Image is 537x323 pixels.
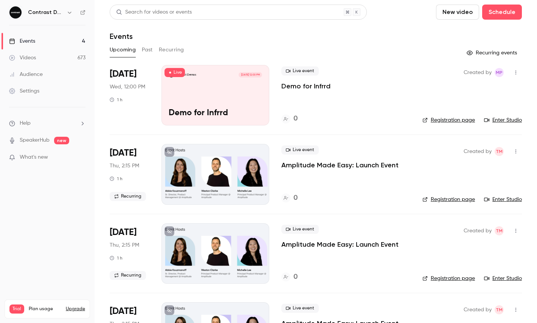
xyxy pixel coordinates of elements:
[169,108,262,118] p: Demo for Infrrd
[281,304,319,313] span: Live event
[176,73,196,77] p: Contrast Demos
[495,147,504,156] span: Tim Minton
[484,275,522,282] a: Enter Studio
[281,161,399,170] a: Amplitude Made Easy: Launch Event
[281,225,319,234] span: Live event
[463,47,522,59] button: Recurring events
[239,72,262,77] span: [DATE] 12:00 PM
[110,162,139,170] span: Thu, 2:15 PM
[464,147,492,156] span: Created by
[495,68,504,77] span: Maxim Poulsen
[110,144,149,204] div: Aug 21 Thu, 1:15 PM (Europe/London)
[293,193,298,203] h4: 0
[281,272,298,282] a: 0
[110,271,146,280] span: Recurring
[110,44,136,56] button: Upcoming
[293,272,298,282] h4: 0
[110,32,133,41] h1: Events
[28,9,64,16] h6: Contrast Demos
[496,68,503,77] span: MP
[293,114,298,124] h4: 0
[20,136,50,144] a: SpeakerHub
[110,192,146,201] span: Recurring
[464,68,492,77] span: Created by
[9,37,35,45] div: Events
[110,226,137,238] span: [DATE]
[464,226,492,235] span: Created by
[165,68,185,77] span: Live
[116,8,192,16] div: Search for videos or events
[9,54,36,62] div: Videos
[482,5,522,20] button: Schedule
[110,147,137,159] span: [DATE]
[20,153,48,161] span: What's new
[281,66,319,76] span: Live event
[110,176,123,182] div: 1 h
[110,223,149,284] div: Aug 28 Thu, 1:15 PM (Europe/London)
[9,71,43,78] div: Audience
[110,97,123,103] div: 1 h
[281,240,399,249] a: Amplitude Made Easy: Launch Event
[110,255,123,261] div: 1 h
[484,116,522,124] a: Enter Studio
[110,241,139,249] span: Thu, 2:15 PM
[66,306,85,312] button: Upgrade
[436,5,479,20] button: New video
[496,305,503,314] span: TM
[9,304,24,314] span: Trial
[20,119,31,127] span: Help
[281,193,298,203] a: 0
[281,82,331,91] a: Demo for Infrrd
[484,196,522,203] a: Enter Studio
[495,226,504,235] span: Tim Minton
[496,147,503,156] span: TM
[159,44,184,56] button: Recurring
[9,6,22,19] img: Contrast Demos
[110,65,149,125] div: Aug 20 Wed, 12:00 PM (Europe/Paris)
[110,83,145,91] span: Wed, 12:00 PM
[281,145,319,155] span: Live event
[9,87,39,95] div: Settings
[29,306,61,312] span: Plan usage
[422,116,475,124] a: Registration page
[142,44,153,56] button: Past
[496,226,503,235] span: TM
[161,65,269,125] a: Demo for InfrrdContrast Demos[DATE] 12:00 PMDemo for Infrrd
[110,305,137,317] span: [DATE]
[9,119,85,127] li: help-dropdown-opener
[464,305,492,314] span: Created by
[54,137,69,144] span: new
[110,68,137,80] span: [DATE]
[281,114,298,124] a: 0
[495,305,504,314] span: Tim Minton
[422,275,475,282] a: Registration page
[422,196,475,203] a: Registration page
